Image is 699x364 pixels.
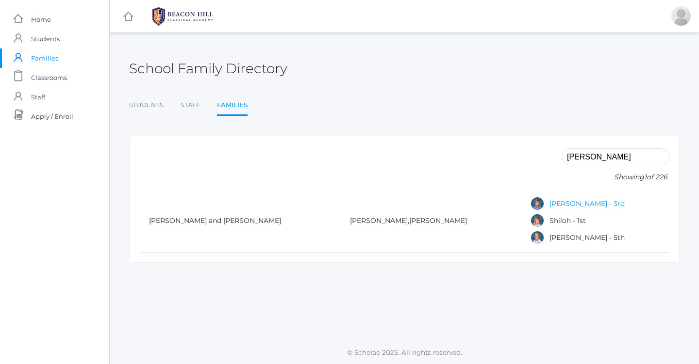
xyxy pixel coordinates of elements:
p: Showing of 226 [562,172,669,182]
div: Peter Laubacher [530,230,545,245]
span: Families [31,48,58,68]
span: Staff [31,87,45,107]
a: [PERSON_NAME] - 5th [549,233,625,242]
td: , [340,189,520,253]
a: [PERSON_NAME] - 3rd [549,199,625,208]
h2: School Family Directory [129,61,287,76]
a: [PERSON_NAME] and [PERSON_NAME] [149,216,281,225]
span: Home [31,10,51,29]
span: Classrooms [31,68,67,87]
img: 1_BHCALogos-05.png [146,4,219,29]
span: Apply / Enroll [31,107,73,126]
input: Filter by name [562,148,669,165]
p: © Scholae 2025. All rights reserved. [110,348,699,357]
span: Students [31,29,60,48]
a: Shiloh - 1st [549,216,586,225]
a: Staff [181,95,200,115]
a: Students [129,95,164,115]
div: Dustin Laubacher [530,196,545,211]
div: Shiloh Laubacher [530,213,545,228]
div: Stephen Long [671,6,691,26]
a: [PERSON_NAME] [350,216,408,225]
span: 1 [644,173,647,181]
a: Families [217,95,248,116]
a: [PERSON_NAME] [409,216,467,225]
